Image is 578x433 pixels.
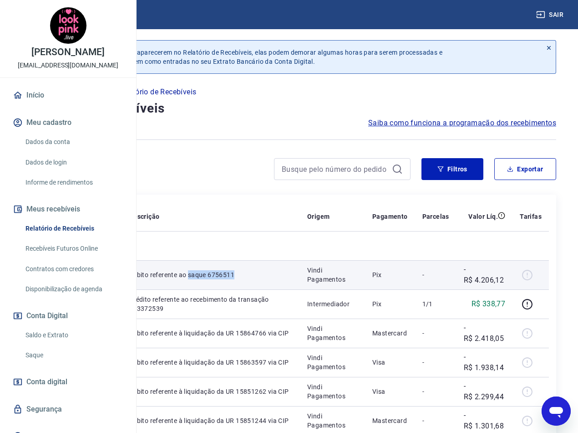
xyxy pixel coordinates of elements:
p: Mastercard [372,329,408,338]
p: -R$ 1.938,14 [464,351,505,373]
p: Pix [372,299,408,309]
p: Origem [307,212,330,221]
p: [EMAIL_ADDRESS][DOMAIN_NAME] [18,61,118,70]
span: Conta digital [26,376,67,388]
p: -R$ 2.418,05 [464,322,505,344]
p: - [422,270,449,279]
p: -R$ 1.301,68 [464,410,505,432]
p: Descrição [129,212,160,221]
iframe: 메시징 창을 시작하는 버튼 [542,397,571,426]
img: f5e2b5f2-de41-4e9a-a4e6-a6c2332be871.jpeg [50,7,86,44]
p: Parcelas [422,212,449,221]
a: Disponibilização de agenda [22,280,125,299]
a: Relatório de Recebíveis [22,219,125,238]
p: Débito referente à liquidação da UR 15851262 via CIP [129,387,293,396]
button: Exportar [494,158,556,180]
button: Conta Digital [11,306,125,326]
p: Vindi Pagamentos [307,382,358,401]
p: Vindi Pagamentos [307,324,358,342]
p: - [422,358,449,367]
button: Meus recebíveis [11,199,125,219]
button: Sair [534,6,567,23]
a: Segurança [11,399,125,419]
p: 1/1 [422,299,449,309]
a: Contratos com credores [22,260,125,278]
p: Visa [372,358,408,367]
p: Valor Líq. [468,212,498,221]
a: Início [11,85,125,105]
p: Pagamento [372,212,408,221]
a: Dados da conta [22,133,125,151]
p: Débito referente à liquidação da UR 15864766 via CIP [129,329,293,338]
p: Débito referente à liquidação da UR 15851244 via CIP [129,416,293,425]
p: Pix [372,270,408,279]
input: Busque pelo número do pedido [282,162,388,176]
button: Meu cadastro [11,113,125,133]
h4: Relatório de Recebíveis [22,99,556,118]
a: Saiba como funciona a programação dos recebimentos [368,118,556,129]
p: Intermediador [307,299,358,309]
p: Débito referente à liquidação da UR 15863597 via CIP [129,358,293,367]
a: Saldo e Extrato [22,326,125,345]
p: Mastercard [372,416,408,425]
p: - [422,387,449,396]
p: Débito referente ao saque 6756511 [129,270,293,279]
p: [PERSON_NAME] [31,47,104,57]
a: Conta digital [11,372,125,392]
p: -R$ 4.206,12 [464,264,505,286]
p: Após o envio das liquidações aparecerem no Relatório de Recebíveis, elas podem demorar algumas ho... [49,48,442,66]
a: Saque [22,346,125,365]
button: Filtros [421,158,483,180]
a: Dados de login [22,153,125,172]
a: Informe de rendimentos [22,173,125,192]
p: Vindi Pagamentos [307,353,358,371]
a: Recebíveis Futuros Online [22,239,125,258]
p: - [422,416,449,425]
p: -R$ 2.299,44 [464,381,505,402]
p: Visa [372,387,408,396]
p: - [422,329,449,338]
p: Relatório de Recebíveis [118,87,196,98]
p: Vindi Pagamentos [307,266,358,284]
p: Tarifas [520,212,542,221]
p: Vindi Pagamentos [307,412,358,430]
p: Crédito referente ao recebimento da transação 223372539 [129,295,293,313]
p: R$ 338,77 [472,299,506,309]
